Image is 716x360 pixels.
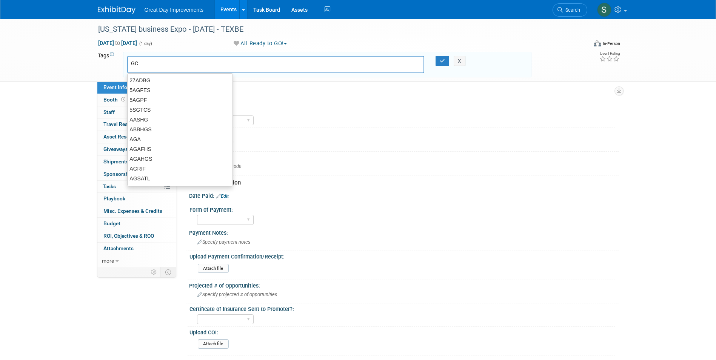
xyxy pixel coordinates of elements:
a: Tasks [97,181,176,193]
a: Booth [97,94,176,106]
span: Specify projected # of opportunities [197,292,277,297]
td: Tags [98,52,116,77]
div: AGA [128,134,233,144]
a: Sponsorships [97,168,176,180]
span: Misc. Expenses & Credits [103,208,162,214]
div: Show Code: [189,152,619,161]
div: 5SGTCS [128,105,233,115]
span: Event Information [103,84,146,90]
a: Staff [97,106,176,118]
div: AGSATL [128,174,233,183]
div: Event Rating [599,52,620,55]
a: Misc. Expenses & Credits [97,205,176,217]
div: Date Paid: [189,190,619,200]
span: Sponsorships [103,171,136,177]
img: Sha'Nautica Sales [597,3,611,17]
span: [DATE] [DATE] [98,40,137,46]
div: Region: [189,105,615,114]
span: to [114,40,121,46]
span: Giveaways [103,146,128,152]
a: Attachments [97,243,176,255]
a: Asset Reservations [97,131,176,143]
div: AGAHGS [128,154,233,164]
div: Projected # of Opportunities: [189,280,619,289]
a: Budget [97,218,176,230]
div: ABBHGS [128,125,233,134]
span: Booth not reserved yet [120,97,127,102]
a: Giveaways [97,143,176,155]
div: Certificate of Insurance Sent to Promoter?: [189,303,615,313]
a: Shipments [97,156,176,168]
img: Format-Inperson.png [594,40,601,46]
div: AGAFHS [128,144,233,154]
span: Booth [103,97,127,103]
div: Branch: [189,128,619,137]
span: Playbook [103,195,125,202]
td: Toggle Event Tabs [160,267,176,277]
div: 5AGPF [128,95,233,105]
div: AASHG [128,115,233,125]
button: All Ready to GO! [231,40,290,48]
span: more [102,258,114,264]
a: ROI, Objectives & ROO [97,230,176,242]
span: Budget [103,220,120,226]
div: Event Format [543,39,621,51]
span: Search [563,7,580,13]
span: Attachments [103,245,134,251]
img: ExhibitDay [98,6,136,14]
div: AGRIF [128,164,233,174]
span: Shipments [103,158,129,165]
div: AGUNKS [128,183,233,193]
input: Type tag and hit enter [131,60,237,67]
span: Staff [103,109,115,115]
div: Payment Notes: [189,227,619,237]
span: (1 day) [139,41,152,46]
a: Search [553,3,587,17]
div: [US_STATE] business Expo - [DATE] - TEXBE [95,23,576,36]
span: Great Day Improvements [145,7,203,13]
div: 27ADBG [128,75,233,85]
div: Upload COI: [189,327,615,336]
div: Upload Payment Confirmation/Receipt: [189,251,615,260]
a: Event Information [97,82,176,94]
span: Asset Reservations [103,134,148,140]
span: ROI, Objectives & ROO [103,233,154,239]
span: Travel Reservations [103,121,149,127]
a: Playbook [97,193,176,205]
div: Event Information [188,93,613,101]
div: 5AGFES [128,85,233,95]
div: Form of Payment: [189,204,615,214]
td: Personalize Event Tab Strip [148,267,161,277]
span: Tasks [103,183,116,189]
button: X [454,56,465,66]
a: Travel Reservations [97,118,176,131]
span: Specify payment notes [197,239,250,245]
a: more [97,255,176,267]
div: Payment Information [188,179,613,187]
a: Edit [216,194,229,199]
div: In-Person [602,41,620,46]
